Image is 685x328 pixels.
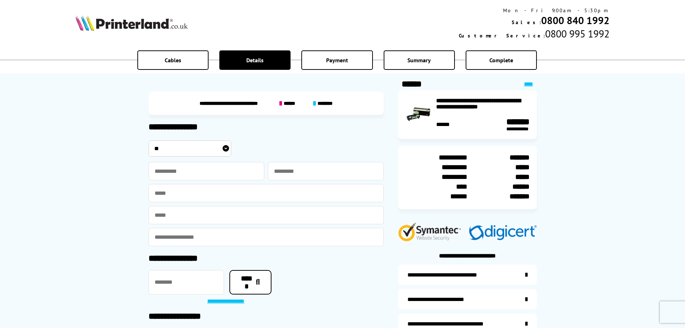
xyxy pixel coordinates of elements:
span: Complete [489,57,513,64]
img: Printerland Logo [76,15,188,31]
span: Customer Service: [459,32,545,39]
span: Details [246,57,264,64]
span: Summary [407,57,431,64]
span: 0800 995 1992 [545,27,609,40]
a: additional-ink [398,265,537,285]
span: Cables [165,57,181,64]
span: Payment [326,57,348,64]
span: Sales: [512,19,541,26]
div: Mon - Fri 9:00am - 5:30pm [459,7,609,14]
a: items-arrive [398,289,537,309]
a: 0800 840 1992 [541,14,609,27]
